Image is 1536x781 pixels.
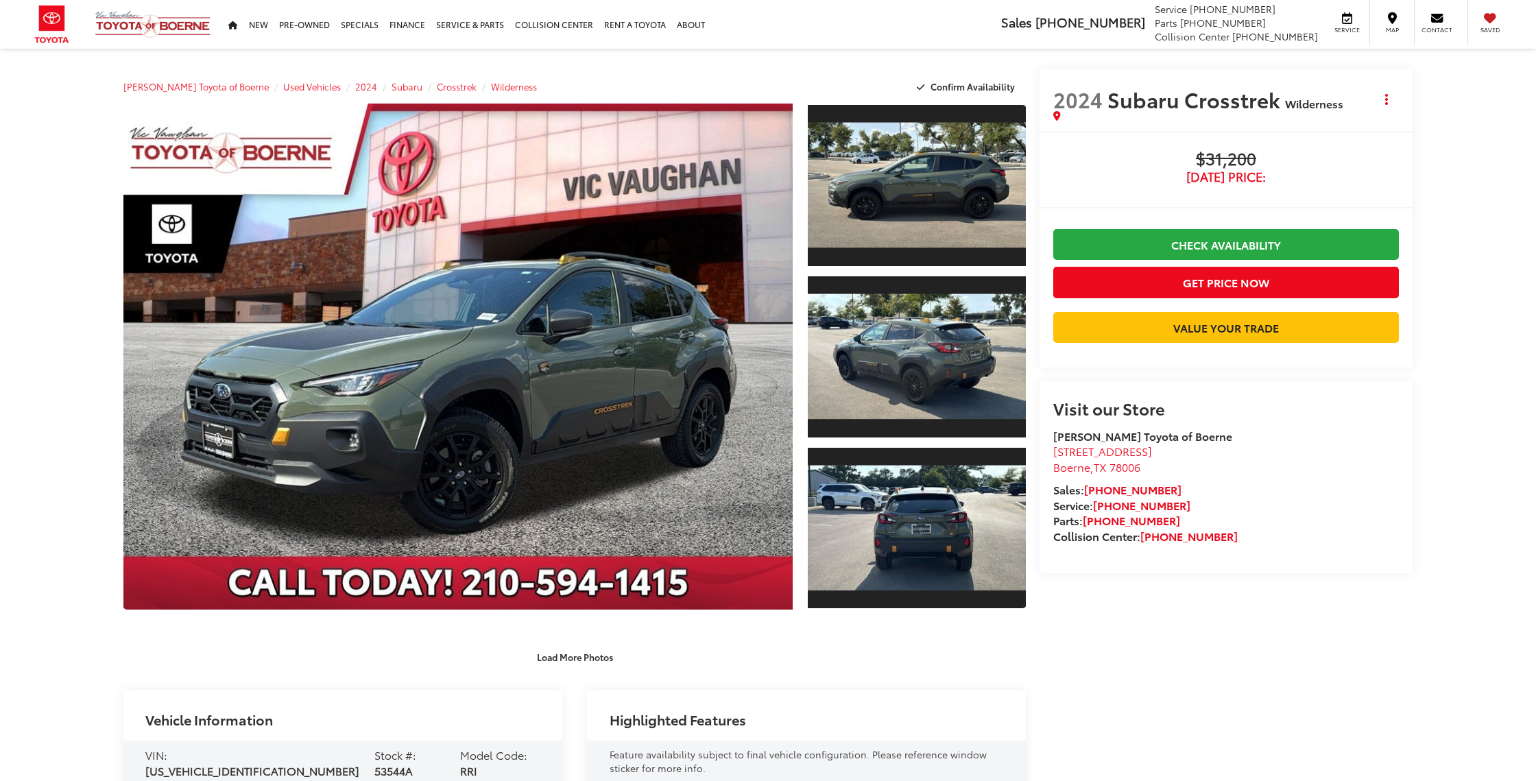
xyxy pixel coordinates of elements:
h2: Visit our Store [1053,399,1399,417]
strong: Collision Center: [1053,528,1238,544]
span: TX [1094,459,1107,474]
img: 2024 Subaru Crosstrek Wilderness [805,466,1028,591]
button: Confirm Availability [909,75,1027,99]
span: Saved [1475,25,1505,34]
a: [PHONE_NUMBER] [1083,512,1180,528]
span: Wilderness [1285,95,1343,111]
span: [DATE] Price: [1053,170,1399,184]
button: Load More Photos [527,645,623,669]
a: Used Vehicles [283,80,341,93]
span: Subaru Crosstrek [1107,84,1285,114]
img: 2024 Subaru Crosstrek Wilderness [117,101,799,612]
button: Get Price Now [1053,267,1399,298]
span: Feature availability subject to final vehicle configuration. Please reference window sticker for ... [610,747,987,775]
span: Sales [1001,13,1032,31]
a: Check Availability [1053,229,1399,260]
h2: Highlighted Features [610,712,746,727]
span: [PHONE_NUMBER] [1180,16,1266,29]
span: RRI [460,762,477,778]
span: , [1053,459,1140,474]
span: Stock #: [374,747,416,762]
span: Boerne [1053,459,1090,474]
span: [PHONE_NUMBER] [1232,29,1318,43]
span: dropdown dots [1385,94,1388,105]
span: Model Code: [460,747,527,762]
span: Map [1377,25,1407,34]
span: 78006 [1109,459,1140,474]
span: Confirm Availability [931,80,1015,93]
a: Crosstrek [437,80,477,93]
span: Collision Center [1155,29,1229,43]
img: 2024 Subaru Crosstrek Wilderness [805,294,1028,420]
span: [US_VEHICLE_IDENTIFICATION_NUMBER] [145,762,359,778]
a: Value Your Trade [1053,312,1399,343]
span: Contact [1421,25,1452,34]
span: [PHONE_NUMBER] [1035,13,1145,31]
img: Vic Vaughan Toyota of Boerne [95,10,211,38]
h2: Vehicle Information [145,712,273,727]
a: [PERSON_NAME] Toyota of Boerne [123,80,269,93]
a: [PHONE_NUMBER] [1140,528,1238,544]
strong: [PERSON_NAME] Toyota of Boerne [1053,428,1232,444]
a: [PHONE_NUMBER] [1084,481,1181,497]
a: Expand Photo 2 [808,275,1026,439]
img: 2024 Subaru Crosstrek Wilderness [805,123,1028,248]
a: Subaru [392,80,422,93]
a: Expand Photo 1 [808,104,1026,267]
span: [PHONE_NUMBER] [1190,2,1275,16]
span: $31,200 [1053,149,1399,170]
span: Parts [1155,16,1177,29]
a: [PHONE_NUMBER] [1093,497,1190,513]
strong: Sales: [1053,481,1181,497]
span: Service [1332,25,1363,34]
strong: Parts: [1053,512,1180,528]
a: 2024 [355,80,377,93]
span: VIN: [145,747,167,762]
a: Wilderness [491,80,537,93]
a: Expand Photo 0 [123,104,793,610]
span: 2024 [1053,84,1103,114]
strong: Service: [1053,497,1190,513]
a: Expand Photo 3 [808,446,1026,610]
span: 53544A [374,762,413,778]
span: Service [1155,2,1187,16]
button: Actions [1375,87,1399,111]
span: [STREET_ADDRESS] [1053,443,1152,459]
a: [STREET_ADDRESS] Boerne,TX 78006 [1053,443,1152,474]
